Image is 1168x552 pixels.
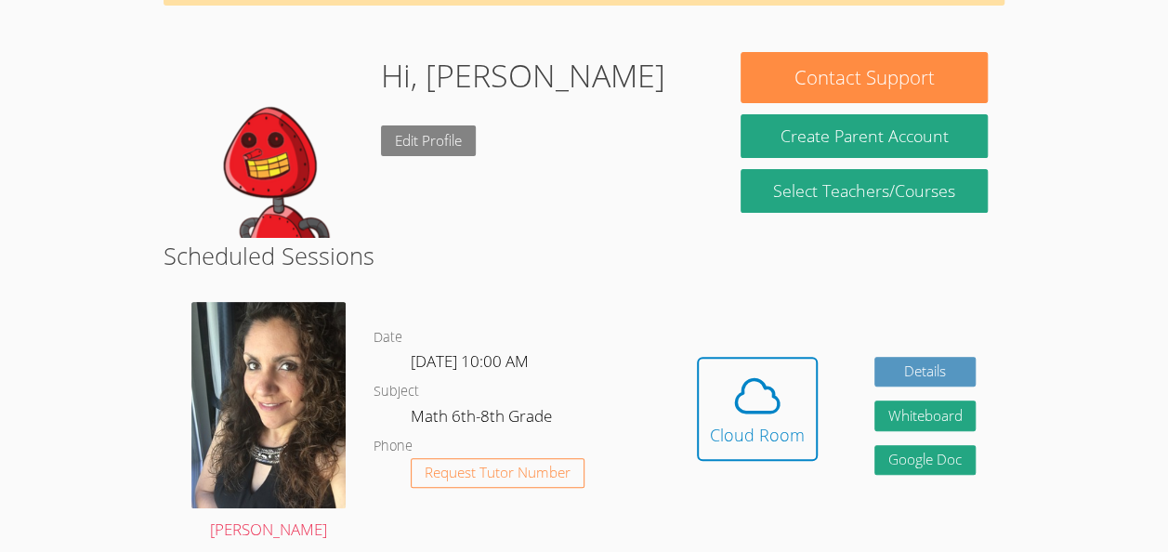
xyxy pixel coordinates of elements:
[874,401,977,431] button: Whiteboard
[697,357,818,461] button: Cloud Room
[381,52,665,99] h1: Hi, [PERSON_NAME]
[180,52,366,238] img: default.png
[741,52,987,103] button: Contact Support
[374,380,419,403] dt: Subject
[874,445,977,476] a: Google Doc
[411,458,584,489] button: Request Tutor Number
[164,238,1004,273] h2: Scheduled Sessions
[381,125,476,156] a: Edit Profile
[874,357,977,388] a: Details
[710,422,805,448] div: Cloud Room
[191,302,346,543] a: [PERSON_NAME]
[191,302,346,508] img: avatar.png
[374,326,402,349] dt: Date
[741,114,987,158] button: Create Parent Account
[374,435,413,458] dt: Phone
[741,169,987,213] a: Select Teachers/Courses
[411,403,556,435] dd: Math 6th-8th Grade
[425,466,571,480] span: Request Tutor Number
[411,350,529,372] span: [DATE] 10:00 AM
